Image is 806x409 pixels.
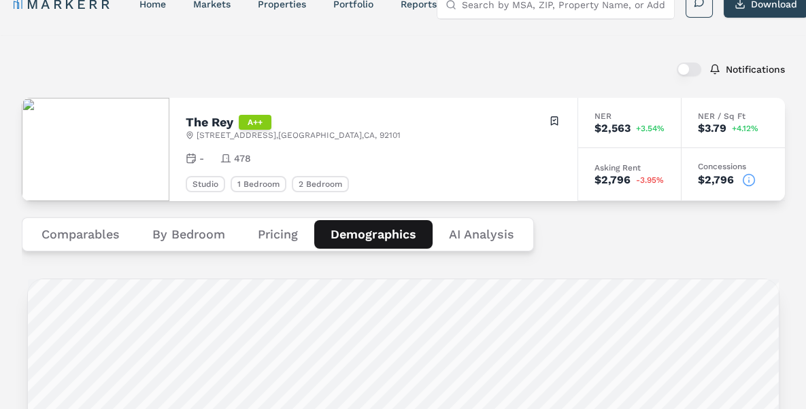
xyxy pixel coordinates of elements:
[594,164,665,172] div: Asking Rent
[197,130,401,141] span: [STREET_ADDRESS] , [GEOGRAPHIC_DATA] , CA , 92101
[698,175,734,185] div: $2,796
[292,176,349,192] div: 2 Bedroom
[698,112,769,120] div: NER / Sq Ft
[234,152,251,165] span: 478
[726,65,785,74] label: Notifications
[732,124,758,132] span: +4.12%
[636,124,665,132] span: +3.54%
[314,220,433,249] button: Demographics
[186,176,225,192] div: Studio
[636,176,664,184] span: -3.95%
[433,220,531,249] button: AI Analysis
[594,123,631,134] div: $2,563
[136,220,241,249] button: By Bedroom
[594,112,665,120] div: NER
[698,162,769,171] div: Concessions
[241,220,314,249] button: Pricing
[594,175,631,185] div: $2,796
[25,220,136,249] button: Comparables
[239,115,271,130] div: A++
[199,152,204,165] span: -
[698,123,726,134] div: $3.79
[231,176,286,192] div: 1 Bedroom
[186,116,233,128] h2: The Rey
